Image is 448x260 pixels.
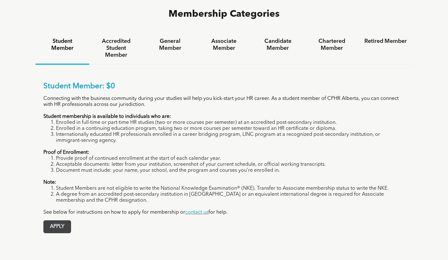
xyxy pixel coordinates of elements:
[364,38,407,45] h4: Retired Member
[43,96,405,108] p: Connecting with the business community during your studies will help you kick-start your HR caree...
[43,114,171,119] strong: Student membership is available to individuals who are:
[56,192,405,204] li: A degree from an accredited post-secondary institution in [GEOGRAPHIC_DATA] or an equivalent inte...
[203,38,245,52] h4: Associate Member
[43,220,71,233] a: APPLY
[44,221,71,233] span: APPLY
[56,156,405,162] li: Provide proof of continued enrollment at the start of each calendar year.
[41,38,84,52] h4: Student Member
[43,150,89,155] strong: Proof of Enrollment:
[95,38,137,59] h4: Accredited Student Member
[43,180,56,185] strong: Note:
[169,9,279,19] span: Membership Categories
[56,120,405,126] li: Enrolled in full-time or part-time HR studies (two or more courses per semester) at an accredited...
[43,210,405,216] p: See below for instructions on how to apply for membership or for help.
[56,168,405,174] li: Document must include: your name, your school, and the program and courses you’re enrolled in.
[43,82,405,91] p: Student Member: $0
[311,38,353,52] h4: Chartered Member
[149,38,191,52] h4: General Member
[257,38,299,52] h4: Candidate Member
[56,162,405,168] li: Acceptable documents: letter from your institution, screenshot of your current schedule, or offic...
[56,132,405,144] li: Internationally educated HR professionals enrolled in a career bridging program, LINC program at ...
[56,126,405,132] li: Enrolled in a continuing education program, taking two or more courses per semester toward an HR ...
[56,186,405,192] li: Student Members are not eligible to write the National Knowledge Examination® (NKE). Transfer to ...
[185,210,208,215] a: contact us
